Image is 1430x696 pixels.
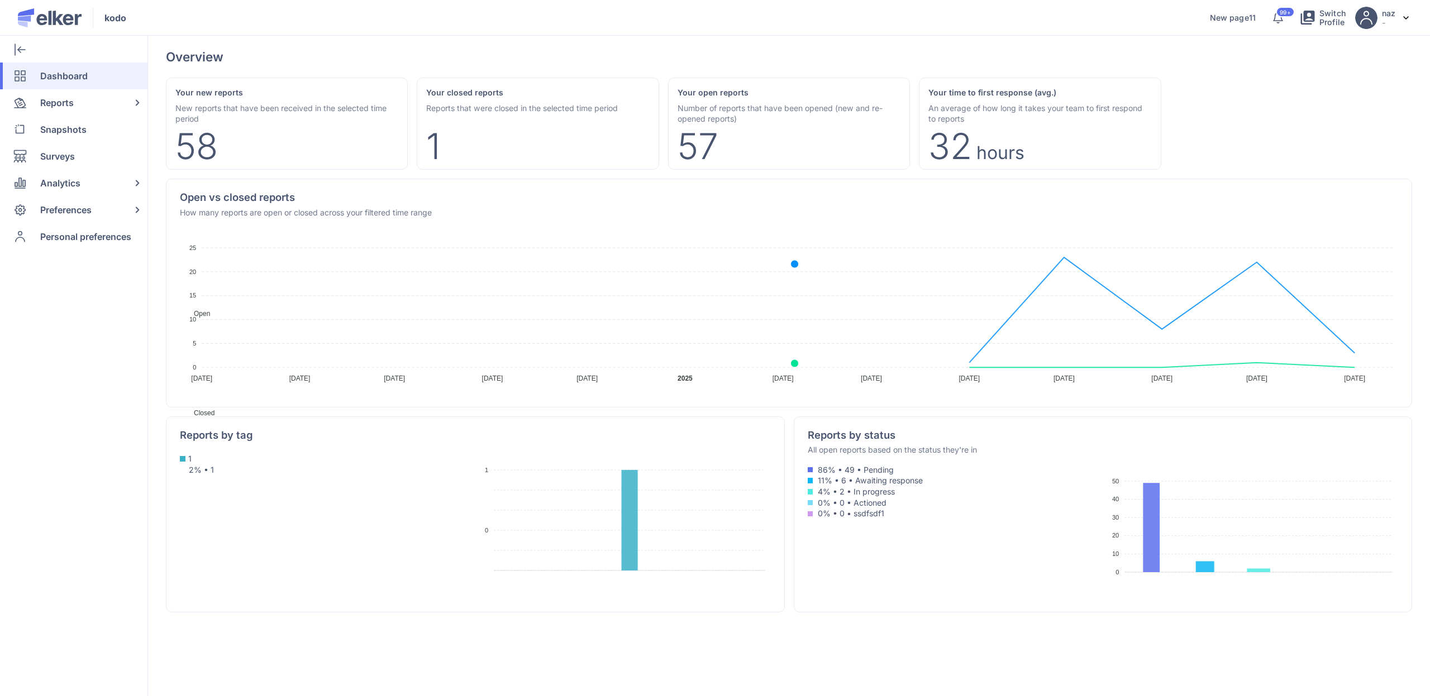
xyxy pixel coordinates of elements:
[1280,9,1290,15] span: 99+
[678,87,900,98] div: Your open reports
[193,340,196,347] tspan: 5
[1403,16,1409,20] img: svg%3e
[426,133,440,160] div: 1
[40,116,87,143] span: Snapshots
[40,63,88,89] span: Dashboard
[1116,568,1119,575] tspan: 0
[426,87,649,98] div: Your closed reports
[1210,13,1256,22] a: New page11
[188,453,192,464] span: 1
[40,143,75,170] span: Surveys
[1355,7,1377,29] img: avatar
[189,244,196,251] tspan: 25
[180,193,432,203] div: Open vs closed reports
[1112,532,1119,539] tspan: 20
[816,497,1098,508] span: 0% • 0 • Actioned
[816,508,1098,519] span: 0% • 0 • ssdfsdf1
[185,310,210,318] span: Open
[175,103,398,124] div: New reports that have been received in the selected time period
[40,223,131,250] span: Personal preferences
[189,268,196,275] tspan: 20
[1112,496,1119,502] tspan: 40
[485,527,488,534] tspan: 0
[1319,9,1346,27] span: Switch Profile
[185,409,214,417] span: Closed
[40,170,80,196] span: Analytics
[40,196,92,223] span: Preferences
[104,11,126,25] span: kodo
[180,465,214,474] span: 2% • 1
[808,430,977,440] div: Reports by status
[191,375,212,382] tspan: [DATE]
[1112,513,1119,520] tspan: 30
[193,364,196,371] tspan: 0
[40,89,74,116] span: Reports
[1382,18,1395,27] p: -
[175,87,398,98] div: Your new reports
[175,133,218,160] div: 58
[166,49,223,64] h4: Overview
[18,8,82,27] img: Elker
[808,444,977,455] div: All open reports based on the status they're in
[928,87,1151,98] div: Your time to first response (avg.)
[485,467,488,473] tspan: 1
[180,430,253,440] div: Reports by tag
[180,207,432,218] div: How many reports are open or closed across your filtered time range
[678,103,900,124] div: Number of reports that have been opened (new and re-opened reports)
[816,464,1098,476] span: 86% • 49 • Pending
[816,475,1098,486] span: 11% • 6 • Awaiting response
[678,133,718,160] div: 57
[1382,8,1395,18] h5: naz
[189,316,196,323] tspan: 10
[976,146,1024,160] div: Hours
[189,292,196,299] tspan: 15
[1112,550,1119,557] tspan: 10
[816,486,1098,497] span: 4% • 2 • In progress
[426,103,649,113] div: Reports that were closed in the selected time period
[928,133,972,160] div: 32
[928,103,1151,124] div: An average of how long it takes your team to first respond to reports
[1112,477,1119,484] tspan: 50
